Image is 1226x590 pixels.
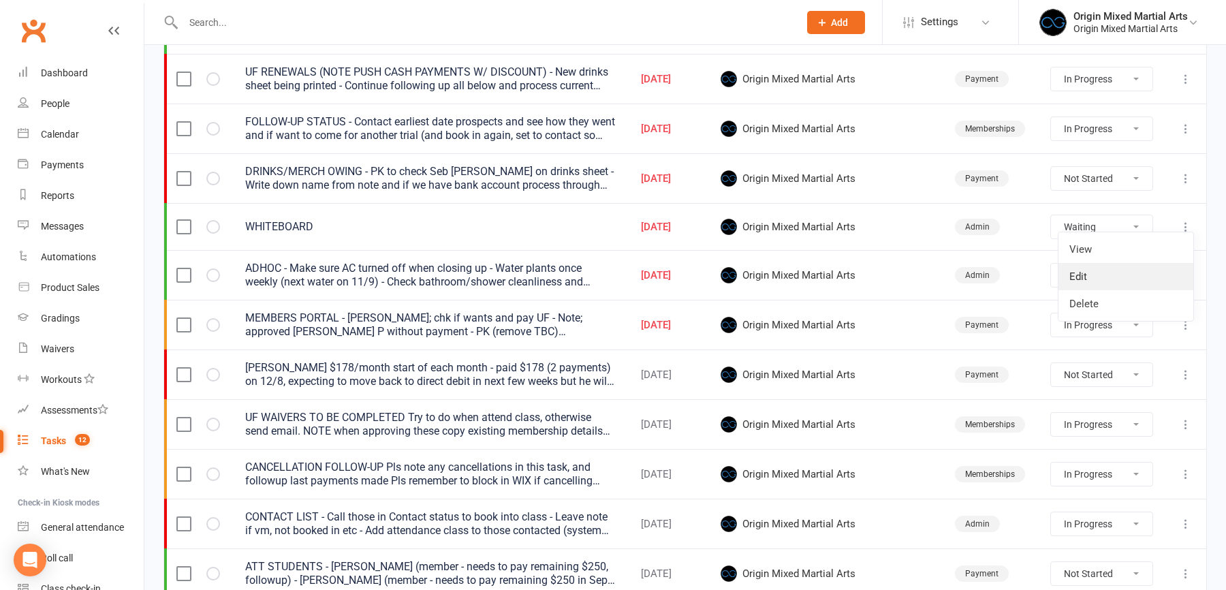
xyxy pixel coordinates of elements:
[721,71,737,87] img: Origin Mixed Martial Arts
[721,367,737,383] img: Origin Mixed Martial Arts
[75,434,90,446] span: 12
[18,334,144,364] a: Waivers
[18,181,144,211] a: Reports
[41,98,69,109] div: People
[245,311,616,339] div: MEMBERS PORTAL - [PERSON_NAME]; chk if wants and pay UF - Note; approved [PERSON_NAME] P without ...
[831,17,848,28] span: Add
[721,516,856,532] span: Origin Mixed Martial Arts
[721,219,856,235] span: Origin Mixed Martial Arts
[41,251,96,262] div: Automations
[245,560,616,587] div: ATT STUDENTS - [PERSON_NAME] (member - needs to pay remaining $250, followup) - [PERSON_NAME] (me...
[41,221,84,232] div: Messages
[955,317,1009,333] div: Payment
[1073,22,1188,35] div: Origin Mixed Martial Arts
[721,317,737,333] img: Origin Mixed Martial Arts
[179,13,789,32] input: Search...
[245,510,616,538] div: CONTACT LIST - Call those in Contact status to book into class - Leave note if vm, not booked in ...
[245,65,616,93] div: UF RENEWALS (NOTE PUSH CASH PAYMENTS W/ DISCOUNT) - New drinks sheet being printed - Continue fol...
[16,14,50,48] a: Clubworx
[807,11,865,34] button: Add
[14,544,46,576] div: Open Intercom Messenger
[955,267,1000,283] div: Admin
[721,466,856,482] span: Origin Mixed Martial Arts
[245,115,616,142] div: FOLLOW-UP STATUS - Contact earliest date prospects and see how they went and if want to come for ...
[245,461,616,488] div: CANCELLATION FOLLOW-UP Pls note any cancellations in this task, and followup last payments made P...
[721,416,856,433] span: Origin Mixed Martial Arts
[1058,236,1193,263] a: View
[18,58,144,89] a: Dashboard
[41,522,124,533] div: General attendance
[41,553,73,563] div: Roll call
[641,123,696,135] div: [DATE]
[18,273,144,303] a: Product Sales
[955,71,1009,87] div: Payment
[721,267,856,283] span: Origin Mixed Martial Arts
[721,367,856,383] span: Origin Mixed Martial Arts
[641,221,696,233] div: [DATE]
[245,220,616,234] div: WHITEBOARD
[18,512,144,543] a: General attendance kiosk mode
[641,173,696,185] div: [DATE]
[41,405,108,416] div: Assessments
[41,343,74,354] div: Waivers
[721,416,737,433] img: Origin Mixed Martial Arts
[721,121,856,137] span: Origin Mixed Martial Arts
[641,270,696,281] div: [DATE]
[18,211,144,242] a: Messages
[1058,263,1193,290] a: Edit
[641,469,696,480] div: [DATE]
[18,426,144,456] a: Tasks 12
[921,7,958,37] span: Settings
[721,219,737,235] img: Origin Mixed Martial Arts
[41,282,99,293] div: Product Sales
[721,317,856,333] span: Origin Mixed Martial Arts
[1058,290,1193,317] a: Delete
[641,369,696,381] div: [DATE]
[41,374,82,385] div: Workouts
[41,313,80,324] div: Gradings
[41,466,90,477] div: What's New
[641,419,696,431] div: [DATE]
[721,170,737,187] img: Origin Mixed Martial Arts
[721,121,737,137] img: Origin Mixed Martial Arts
[41,67,88,78] div: Dashboard
[955,219,1000,235] div: Admin
[41,129,79,140] div: Calendar
[721,267,737,283] img: Origin Mixed Martial Arts
[955,367,1009,383] div: Payment
[955,516,1000,532] div: Admin
[18,303,144,334] a: Gradings
[641,320,696,331] div: [DATE]
[955,170,1009,187] div: Payment
[18,543,144,574] a: Roll call
[1039,9,1067,36] img: thumb_image1665119159.png
[245,361,616,388] div: [PERSON_NAME] $178/month start of each month - paid $178 (2 payments) on 12/8, expecting to move ...
[18,89,144,119] a: People
[641,518,696,530] div: [DATE]
[245,411,616,438] div: UF WAIVERS TO BE COMPLETED Try to do when attend class, otherwise send email. NOTE when approving...
[955,565,1009,582] div: Payment
[41,159,84,170] div: Payments
[18,364,144,395] a: Workouts
[955,121,1025,137] div: Memberships
[18,150,144,181] a: Payments
[721,565,856,582] span: Origin Mixed Martial Arts
[955,416,1025,433] div: Memberships
[18,119,144,150] a: Calendar
[721,466,737,482] img: Origin Mixed Martial Arts
[18,456,144,487] a: What's New
[955,466,1025,482] div: Memberships
[641,568,696,580] div: [DATE]
[41,190,74,201] div: Reports
[245,262,616,289] div: ADHOC - Make sure AC turned off when closing up - Water plants once weekly (next water on 11/9) -...
[18,395,144,426] a: Assessments
[721,565,737,582] img: Origin Mixed Martial Arts
[41,435,66,446] div: Tasks
[1073,10,1188,22] div: Origin Mixed Martial Arts
[641,74,696,85] div: [DATE]
[245,165,616,192] div: DRINKS/MERCH OWING - PK to check Seb [PERSON_NAME] on drinks sheet - Write down name from note an...
[721,516,737,532] img: Origin Mixed Martial Arts
[721,170,856,187] span: Origin Mixed Martial Arts
[721,71,856,87] span: Origin Mixed Martial Arts
[18,242,144,273] a: Automations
